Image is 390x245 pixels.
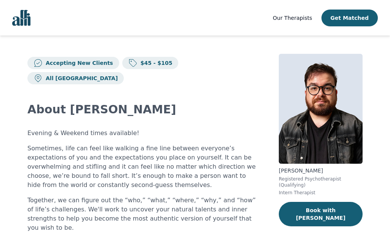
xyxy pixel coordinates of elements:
p: All [GEOGRAPHIC_DATA] [43,74,118,82]
p: [PERSON_NAME] [279,166,363,174]
p: $45 - $105 [137,59,173,66]
button: Book with [PERSON_NAME] [279,201,363,226]
a: Our Therapists [273,13,312,22]
p: Accepting New Clients [43,59,113,66]
p: Sometimes, life can feel like walking a fine line between everyone’s expectations of you and the ... [27,143,261,189]
button: Get Matched [321,9,378,26]
p: Registered Psychotherapist (Qualifying) [279,176,363,188]
p: Evening & Weekend times available! [27,128,261,137]
img: alli logo [12,10,30,26]
p: Intern Therapist [279,189,363,195]
img: Freddie_Giovane [279,53,363,163]
p: Together, we can figure out the “who,” “what,” “where,” “why,” and “how” of life’s challenges. We... [27,195,261,232]
span: Our Therapists [273,15,312,21]
h2: About [PERSON_NAME] [27,102,261,116]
